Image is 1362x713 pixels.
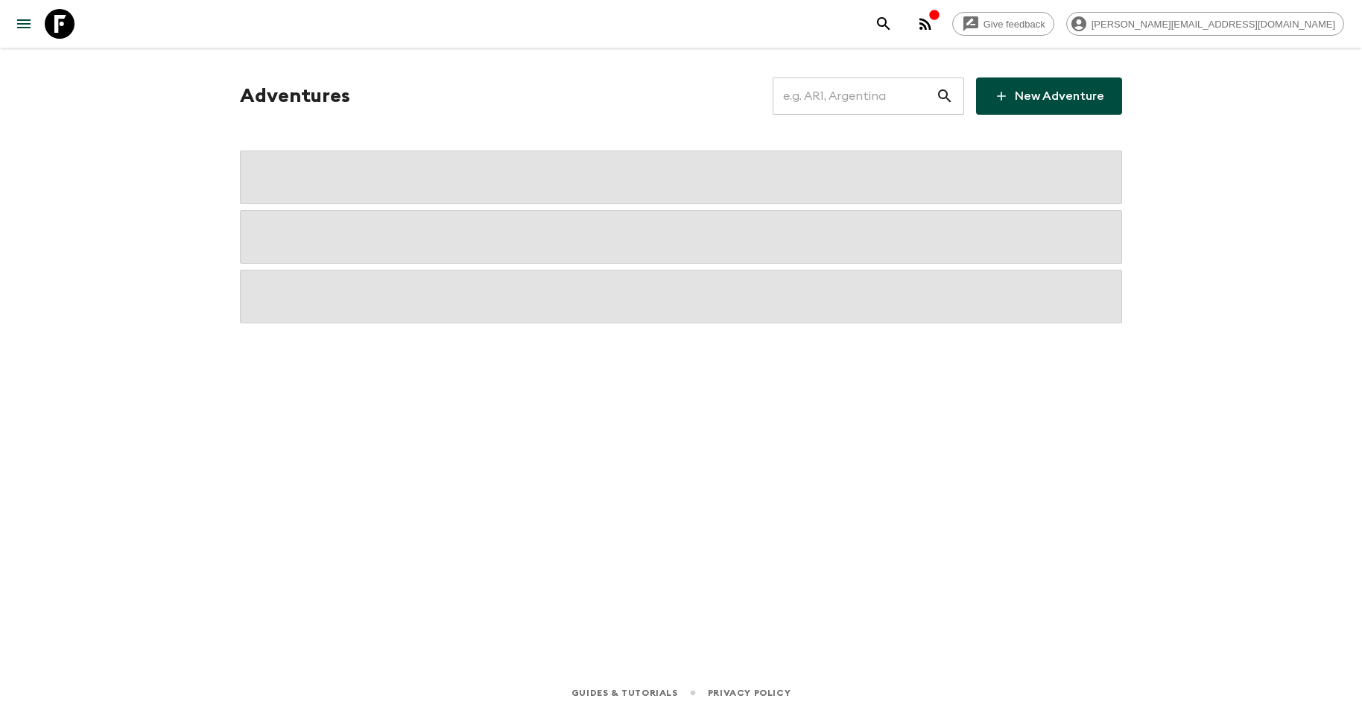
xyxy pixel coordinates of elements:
h1: Adventures [240,81,350,111]
a: Guides & Tutorials [571,685,678,701]
span: [PERSON_NAME][EMAIL_ADDRESS][DOMAIN_NAME] [1083,19,1343,30]
input: e.g. AR1, Argentina [773,75,936,117]
button: search adventures [869,9,899,39]
a: Privacy Policy [708,685,791,701]
a: Give feedback [952,12,1054,36]
div: [PERSON_NAME][EMAIL_ADDRESS][DOMAIN_NAME] [1066,12,1344,36]
button: menu [9,9,39,39]
a: New Adventure [976,77,1122,115]
span: Give feedback [975,19,1054,30]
